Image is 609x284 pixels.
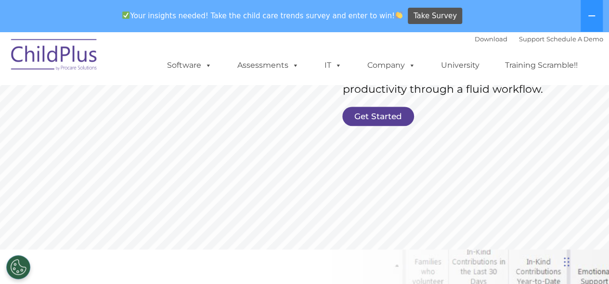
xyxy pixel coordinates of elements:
[122,12,130,19] img: ✅
[342,107,414,126] a: Get Started
[475,35,603,43] font: |
[228,56,309,75] a: Assessments
[431,56,489,75] a: University
[6,255,30,279] button: Cookies Settings
[564,247,570,276] div: Drag
[546,35,603,43] a: Schedule A Demo
[118,6,407,25] span: Your insights needed! Take the child care trends survey and enter to win!
[519,35,544,43] a: Support
[395,12,402,19] img: 👏
[358,56,425,75] a: Company
[6,32,103,80] img: ChildPlus by Procare Solutions
[475,35,507,43] a: Download
[157,56,221,75] a: Software
[315,56,351,75] a: IT
[561,238,609,284] iframe: Chat Widget
[414,8,457,25] span: Take Survey
[408,8,462,25] a: Take Survey
[495,56,587,75] a: Training Scramble!!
